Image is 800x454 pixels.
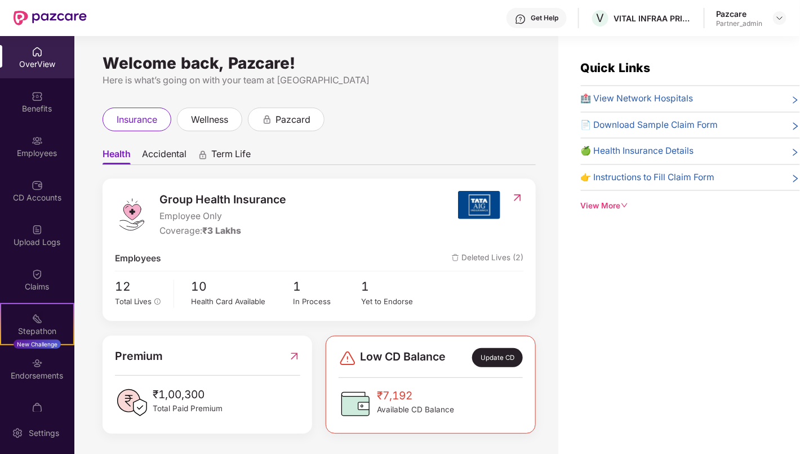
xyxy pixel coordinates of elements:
span: Deleted Lives (2) [452,252,523,266]
div: Pazcare [716,8,763,19]
img: svg+xml;base64,PHN2ZyBpZD0iQ2xhaW0iIHhtbG5zPSJodHRwOi8vd3d3LnczLm9yZy8yMDAwL3N2ZyIgd2lkdGg9IjIwIi... [32,269,43,280]
span: V [597,11,605,25]
div: animation [262,114,272,124]
span: pazcard [275,113,310,127]
img: svg+xml;base64,PHN2ZyBpZD0iRHJvcGRvd24tMzJ4MzIiIHhtbG5zPSJodHRwOi8vd3d3LnczLm9yZy8yMDAwL3N2ZyIgd2... [775,14,784,23]
span: Low CD Balance [360,348,446,367]
span: Quick Links [581,60,651,75]
img: PaidPremiumIcon [115,386,149,420]
div: Coverage: [160,224,287,238]
div: animation [198,149,208,159]
img: svg+xml;base64,PHN2ZyBpZD0iQmVuZWZpdHMiIHhtbG5zPSJodHRwOi8vd3d3LnczLm9yZy8yMDAwL3N2ZyIgd2lkdGg9Ij... [32,91,43,102]
div: Here is what’s going on with your team at [GEOGRAPHIC_DATA] [103,73,536,87]
img: svg+xml;base64,PHN2ZyBpZD0iVXBsb2FkX0xvZ3MiIGRhdGEtbmFtZT0iVXBsb2FkIExvZ3MiIHhtbG5zPSJodHRwOi8vd3... [32,224,43,235]
span: wellness [191,113,228,127]
span: 12 [115,277,166,296]
span: ₹7,192 [377,387,454,404]
div: New Challenge [14,340,61,349]
span: 👉 Instructions to Fill Claim Form [581,171,715,185]
span: Accidental [142,148,186,164]
div: Yet to Endorse [362,296,430,308]
img: svg+xml;base64,PHN2ZyBpZD0iTXlfT3JkZXJzIiBkYXRhLW5hbWU9Ik15IE9yZGVycyIgeG1sbnM9Imh0dHA6Ly93d3cudz... [32,402,43,413]
img: svg+xml;base64,PHN2ZyBpZD0iU2V0dGluZy0yMHgyMCIgeG1sbnM9Imh0dHA6Ly93d3cudzMub3JnLzIwMDAvc3ZnIiB3aW... [12,428,23,439]
span: Total Paid Premium [153,403,223,415]
div: VITAL INFRAA PRIVATE LIMITED [614,13,692,24]
div: View More [581,200,800,212]
span: Employee Only [160,210,287,224]
img: New Pazcare Logo [14,11,87,25]
img: deleteIcon [452,254,459,261]
div: Welcome back, Pazcare! [103,59,536,68]
span: right [791,94,800,106]
span: right [791,146,800,158]
span: ₹1,00,300 [153,386,223,403]
img: logo [115,198,149,232]
div: Settings [25,428,63,439]
span: 10 [191,277,293,296]
span: right [791,121,800,132]
span: right [791,173,800,185]
img: svg+xml;base64,PHN2ZyBpZD0iRW1wbG95ZWVzIiB4bWxucz0iaHR0cDovL3d3dy53My5vcmcvMjAwMC9zdmciIHdpZHRoPS... [32,135,43,146]
span: ₹3 Lakhs [203,225,242,236]
img: svg+xml;base64,PHN2ZyB4bWxucz0iaHR0cDovL3d3dy53My5vcmcvMjAwMC9zdmciIHdpZHRoPSIyMSIgaGVpZ2h0PSIyMC... [32,313,43,324]
span: 1 [294,277,362,296]
div: Health Card Available [191,296,293,308]
img: CDBalanceIcon [339,387,372,421]
img: insurerIcon [458,191,500,219]
div: Get Help [531,14,558,23]
span: 🏥 View Network Hospitals [581,92,694,106]
span: Group Health Insurance [160,191,287,208]
span: Available CD Balance [377,404,454,416]
span: Health [103,148,131,164]
span: insurance [117,113,157,127]
img: RedirectIcon [512,192,523,203]
span: down [621,202,629,210]
span: 📄 Download Sample Claim Form [581,118,718,132]
span: Total Lives [115,297,152,306]
div: Stepathon [1,326,73,337]
span: Term Life [211,148,251,164]
img: svg+xml;base64,PHN2ZyBpZD0iRW5kb3JzZW1lbnRzIiB4bWxucz0iaHR0cDovL3d3dy53My5vcmcvMjAwMC9zdmciIHdpZH... [32,358,43,369]
div: Partner_admin [716,19,763,28]
div: Update CD [472,348,523,367]
img: svg+xml;base64,PHN2ZyBpZD0iSGVscC0zMngzMiIgeG1sbnM9Imh0dHA6Ly93d3cudzMub3JnLzIwMDAvc3ZnIiB3aWR0aD... [515,14,526,25]
span: Premium [115,348,163,365]
div: In Process [294,296,362,308]
img: svg+xml;base64,PHN2ZyBpZD0iRGFuZ2VyLTMyeDMyIiB4bWxucz0iaHR0cDovL3d3dy53My5vcmcvMjAwMC9zdmciIHdpZH... [339,349,357,367]
span: Employees [115,252,162,266]
img: svg+xml;base64,PHN2ZyBpZD0iSG9tZSIgeG1sbnM9Imh0dHA6Ly93d3cudzMub3JnLzIwMDAvc3ZnIiB3aWR0aD0iMjAiIG... [32,46,43,57]
img: RedirectIcon [288,348,300,365]
span: info-circle [154,299,161,305]
span: 1 [362,277,430,296]
span: 🍏 Health Insurance Details [581,144,694,158]
img: svg+xml;base64,PHN2ZyBpZD0iQ0RfQWNjb3VudHMiIGRhdGEtbmFtZT0iQ0QgQWNjb3VudHMiIHhtbG5zPSJodHRwOi8vd3... [32,180,43,191]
